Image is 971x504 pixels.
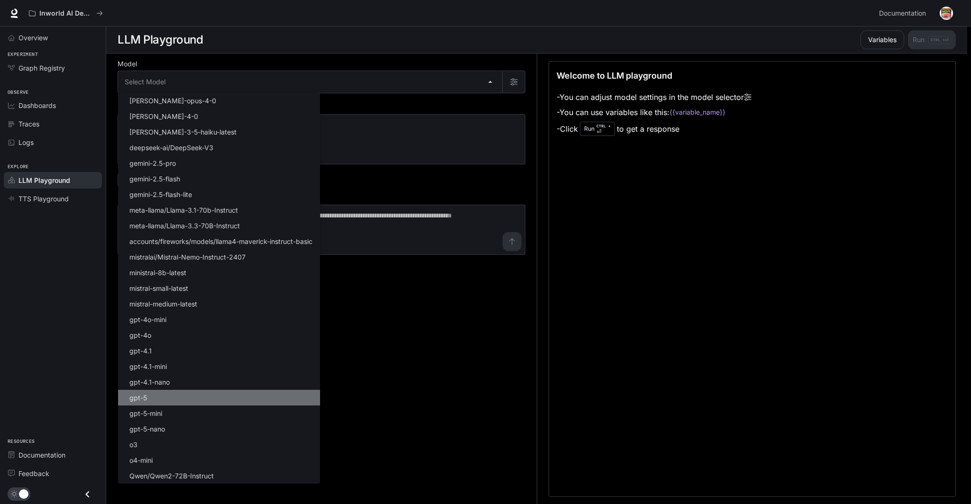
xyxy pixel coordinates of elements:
p: gpt-5-mini [129,408,162,418]
p: gemini-2.5-pro [129,158,176,168]
p: deepseek-ai/DeepSeek-V3 [129,143,213,153]
p: gemini-2.5-flash-lite [129,189,192,199]
p: [PERSON_NAME]-opus-4-0 [129,96,216,106]
p: ministral-8b-latest [129,268,186,278]
p: Qwen/Qwen2-72B-Instruct [129,471,214,481]
p: mistral-small-latest [129,283,188,293]
p: mistral-medium-latest [129,299,197,309]
p: gpt-4.1 [129,346,152,356]
p: [PERSON_NAME]-4-0 [129,111,198,121]
p: meta-llama/Llama-3.1-70b-Instruct [129,205,238,215]
p: o3 [129,440,137,450]
p: gemini-2.5-flash [129,174,180,184]
p: mistralai/Mistral-Nemo-Instruct-2407 [129,252,246,262]
p: [PERSON_NAME]-3-5-haiku-latest [129,127,237,137]
p: gpt-4.1-mini [129,361,167,371]
p: gpt-4o [129,330,151,340]
p: accounts/fireworks/models/llama4-maverick-instruct-basic [129,236,312,246]
p: gpt-5 [129,393,147,403]
p: gpt-4.1-nano [129,377,170,387]
p: meta-llama/Llama-3.3-70B-Instruct [129,221,240,231]
p: o4-mini [129,455,153,465]
p: gpt-5-nano [129,424,165,434]
p: gpt-4o-mini [129,315,166,324]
